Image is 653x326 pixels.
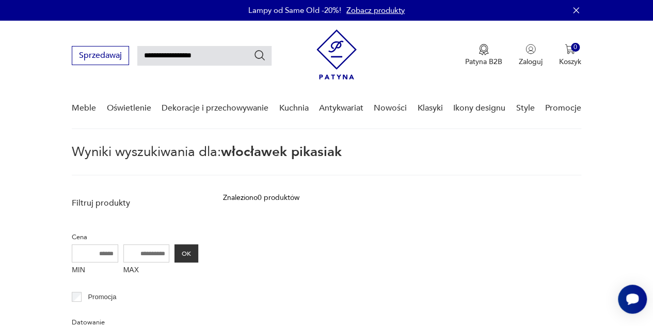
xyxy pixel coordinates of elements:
div: Znaleziono 0 produktów [223,192,299,204]
label: MIN [72,262,118,279]
a: Promocje [545,88,581,128]
a: Sprzedawaj [72,53,129,60]
img: Ikonka użytkownika [525,44,536,54]
img: Ikona koszyka [565,44,575,54]
p: Lampy od Same Old -20%! [248,5,341,15]
p: Patyna B2B [465,57,502,67]
a: Ikony designu [453,88,505,128]
a: Kuchnia [279,88,308,128]
img: Ikona medalu [479,44,489,55]
a: Oświetlenie [107,88,151,128]
p: Promocja [88,291,116,303]
a: Ikona medaluPatyna B2B [465,44,502,67]
p: Wyniki wyszukiwania dla: [72,146,581,176]
button: Sprzedawaj [72,46,129,65]
a: Meble [72,88,96,128]
a: Style [516,88,534,128]
a: Dekoracje i przechowywanie [162,88,268,128]
label: MAX [123,262,170,279]
button: OK [174,244,198,262]
div: 0 [571,43,580,52]
p: Koszyk [559,57,581,67]
iframe: Smartsupp widget button [618,285,647,314]
p: Zaloguj [519,57,543,67]
a: Klasyki [418,88,443,128]
span: włocławek pikasiak [221,143,342,161]
p: Cena [72,231,198,243]
button: Patyna B2B [465,44,502,67]
a: Antykwariat [319,88,363,128]
p: Filtruj produkty [72,197,198,209]
button: Szukaj [253,49,266,61]
a: Nowości [374,88,407,128]
img: Patyna - sklep z meblami i dekoracjami vintage [316,29,357,80]
a: Zobacz produkty [346,5,405,15]
button: Zaloguj [519,44,543,67]
button: 0Koszyk [559,44,581,67]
